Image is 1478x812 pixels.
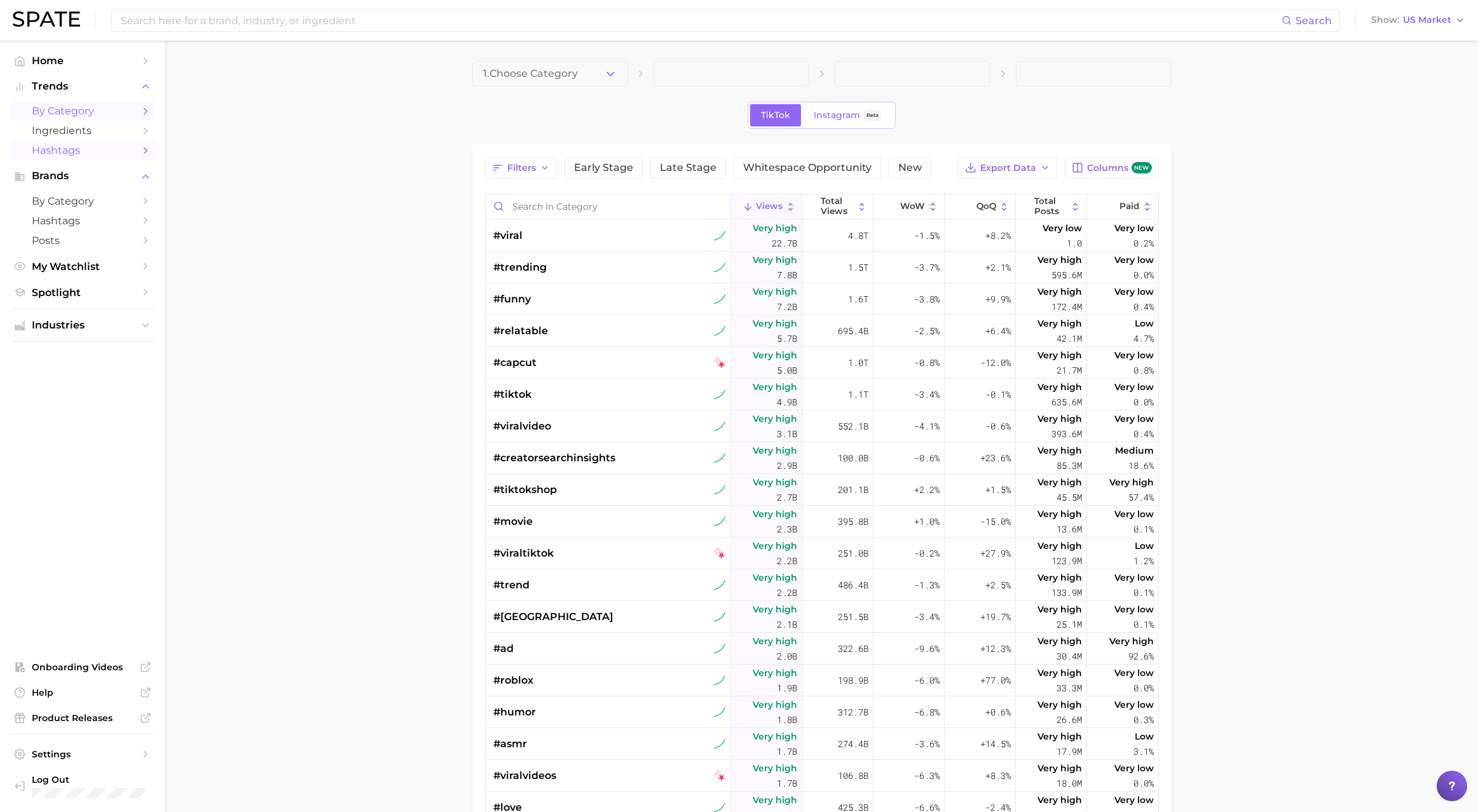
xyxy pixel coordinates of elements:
[10,211,155,231] a: Hashtags
[753,284,797,299] span: Very high
[848,228,868,243] span: 4.8t
[1135,316,1154,331] span: Low
[756,201,783,212] span: Views
[1109,475,1154,490] span: Very high
[1057,776,1082,791] span: 18.0m
[714,389,725,400] img: tiktok sustained riser
[714,262,725,273] img: tiktok sustained riser
[777,458,797,473] span: 2.9b
[1037,316,1082,331] span: Very high
[1296,15,1332,27] span: Search
[1057,712,1082,727] span: 26.6m
[10,191,155,211] a: by Category
[32,748,133,760] span: Settings
[1114,379,1154,395] span: Very low
[10,51,155,71] a: Home
[1037,697,1082,712] span: Very high
[753,443,797,458] span: Very high
[1114,284,1154,299] span: Very low
[753,475,797,490] span: Very high
[985,228,1011,243] span: +8.2%
[1037,570,1082,585] span: Very high
[486,728,1158,760] button: #asmrtiktok sustained riserVery high1.7b274.4b-3.6%+14.5%Very high17.9mLow3.1%
[486,538,1158,569] button: #viraltiktoktiktok falling starVery high2.2b251.0b-0.2%+27.9%Very high123.9mLow1.2%
[32,234,133,247] span: Posts
[838,736,868,752] span: 274.4b
[914,323,940,339] span: -2.5%
[753,538,797,553] span: Very high
[777,363,797,378] span: 5.0b
[574,163,633,173] span: Early Stage
[753,570,797,585] span: Very high
[10,658,155,677] a: Onboarding Videos
[714,548,725,559] img: tiktok falling star
[838,673,868,688] span: 198.9b
[10,77,155,96] button: Trends
[1057,458,1082,473] span: 85.3m
[1135,729,1154,744] span: Low
[980,514,1011,529] span: -15.0%
[1037,475,1082,490] span: Very high
[507,163,536,173] span: Filters
[980,609,1011,625] span: +19.7%
[1037,729,1082,744] span: Very high
[914,355,940,370] span: -0.8%
[838,705,868,720] span: 312.7b
[1133,712,1154,727] span: 0.3%
[1057,680,1082,696] span: 33.3m
[32,144,133,156] span: Hashtags
[777,744,797,759] span: 1.7b
[985,260,1011,275] span: +2.1%
[814,110,860,121] span: Instagram
[1037,284,1082,299] span: Very high
[1057,363,1082,378] span: 21.7m
[32,105,133,117] span: by Category
[714,294,725,305] img: tiktok sustained riser
[753,348,797,363] span: Very high
[1114,602,1154,617] span: Very low
[1016,194,1087,219] button: Total Posts
[777,553,797,569] span: 2.2b
[945,194,1016,219] button: QoQ
[1114,792,1154,808] span: Very low
[1037,538,1082,553] span: Very high
[753,411,797,426] span: Very high
[486,220,1158,252] button: #viraltiktok sustained riserVery high22.7b4.8t-1.5%+8.2%Very low1.0Very low0.2%
[914,736,940,752] span: -3.6%
[472,61,628,86] button: 1.Choose Category
[10,683,155,702] a: Help
[980,163,1036,173] span: Export Data
[1128,649,1154,664] span: 92.6%
[914,673,940,688] span: -6.0%
[1133,776,1154,791] span: 0.0%
[483,68,578,79] span: 1. Choose Category
[1114,220,1154,236] span: Very low
[486,379,1158,410] button: #tiktoktiktok sustained riserVery high4.9b1.1t-3.4%-0.1%Very high635.6mVery low0.0%
[493,355,537,370] span: #capcut
[866,110,879,121] span: Beta
[493,705,536,720] span: #humor
[1114,252,1154,267] span: Very low
[777,649,797,664] span: 2.0b
[1114,348,1154,363] span: Very low
[493,736,527,752] span: #asmr
[731,194,802,219] button: Views
[985,578,1011,593] span: +2.5%
[914,260,940,275] span: -3.7%
[753,761,797,776] span: Very high
[486,696,1158,728] button: #humortiktok sustained riserVery high1.8b312.7b-6.8%+0.6%Very high26.6mVery low0.3%
[10,283,155,302] a: Spotlight
[714,230,725,241] img: tiktok sustained riser
[898,163,922,173] span: New
[1051,553,1082,569] span: 123.9m
[753,506,797,522] span: Very high
[10,770,155,802] a: Log out. Currently logged in with e-mail ellie@spate.nyc.
[486,569,1158,601] button: #trendtiktok sustained riserVery high2.2b486.4b-1.3%+2.5%Very high133.9mVery low0.1%
[753,602,797,617] span: Very high
[32,774,145,785] span: Log Out
[493,228,523,243] span: #viral
[777,585,797,600] span: 2.2b
[10,101,155,121] a: by Category
[1132,162,1152,174] span: new
[1109,633,1154,649] span: Very high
